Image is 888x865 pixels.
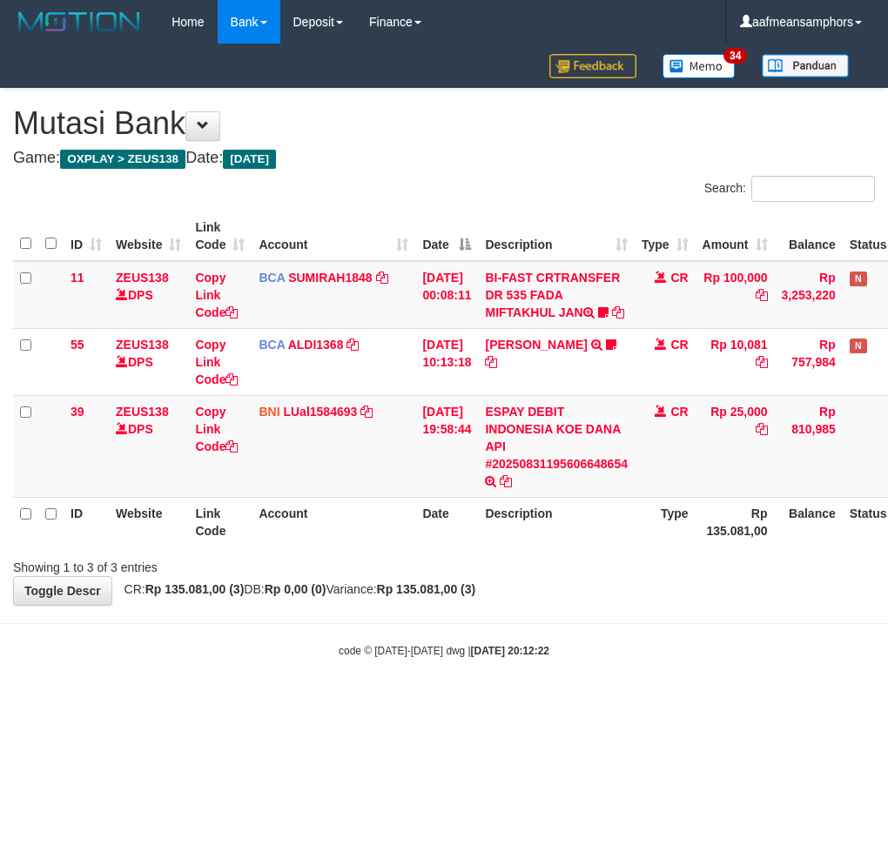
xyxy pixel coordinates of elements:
[360,405,373,419] a: Copy LUal1584693 to clipboard
[145,582,245,596] strong: Rp 135.081,00 (3)
[116,582,476,596] span: CR: DB: Variance:
[478,497,635,546] th: Description
[109,395,188,497] td: DPS
[188,211,252,261] th: Link Code: activate to sort column ascending
[288,338,344,352] a: ALDI1368
[415,497,478,546] th: Date
[415,328,478,395] td: [DATE] 10:13:18
[415,395,478,497] td: [DATE] 19:58:44
[670,271,688,285] span: CR
[109,261,188,329] td: DPS
[775,395,843,497] td: Rp 810,985
[612,305,624,319] a: Copy BI-FAST CRTRANSFER DR 535 FADA MIFTAKHUL JAN to clipboard
[71,271,84,285] span: 11
[670,405,688,419] span: CR
[116,405,169,419] a: ZEUS138
[485,355,497,369] a: Copy FERLANDA EFRILIDIT to clipboard
[704,176,875,202] label: Search:
[775,211,843,261] th: Balance
[64,497,109,546] th: ID
[549,54,636,78] img: Feedback.jpg
[762,54,849,77] img: panduan.png
[471,645,549,657] strong: [DATE] 20:12:22
[635,497,696,546] th: Type
[346,338,359,352] a: Copy ALDI1368 to clipboard
[252,211,415,261] th: Account: activate to sort column ascending
[116,338,169,352] a: ZEUS138
[252,497,415,546] th: Account
[376,271,388,285] a: Copy SUMIRAH1848 to clipboard
[850,339,867,353] span: Has Note
[13,552,357,576] div: Showing 1 to 3 of 3 entries
[259,271,285,285] span: BCA
[283,405,357,419] a: LUal1584693
[339,645,549,657] small: code © [DATE]-[DATE] dwg |
[259,405,279,419] span: BNI
[696,497,775,546] th: Rp 135.081,00
[71,405,84,419] span: 39
[60,150,185,169] span: OXPLAY > ZEUS138
[485,405,628,471] a: ESPAY DEBIT INDONESIA KOE DANA API #20250831195606648654
[756,422,768,436] a: Copy Rp 25,000 to clipboard
[195,271,238,319] a: Copy Link Code
[756,288,768,302] a: Copy Rp 100,000 to clipboard
[775,261,843,329] td: Rp 3,253,220
[478,261,635,329] td: BI-FAST CRTRANSFER DR 535 FADA MIFTAKHUL JAN
[259,338,285,352] span: BCA
[696,211,775,261] th: Amount: activate to sort column ascending
[696,395,775,497] td: Rp 25,000
[478,211,635,261] th: Description: activate to sort column ascending
[195,338,238,386] a: Copy Link Code
[850,272,867,286] span: Has Note
[751,176,875,202] input: Search:
[288,271,372,285] a: SUMIRAH1848
[500,474,512,488] a: Copy ESPAY DEBIT INDONESIA KOE DANA API #20250831195606648654 to clipboard
[415,211,478,261] th: Date: activate to sort column descending
[775,497,843,546] th: Balance
[109,497,188,546] th: Website
[116,271,169,285] a: ZEUS138
[13,106,875,141] h1: Mutasi Bank
[670,338,688,352] span: CR
[756,355,768,369] a: Copy Rp 10,081 to clipboard
[696,261,775,329] td: Rp 100,000
[71,338,84,352] span: 55
[775,328,843,395] td: Rp 757,984
[64,211,109,261] th: ID: activate to sort column ascending
[377,582,476,596] strong: Rp 135.081,00 (3)
[188,497,252,546] th: Link Code
[696,328,775,395] td: Rp 10,081
[265,582,326,596] strong: Rp 0,00 (0)
[649,44,749,88] a: 34
[663,54,736,78] img: Button%20Memo.svg
[415,261,478,329] td: [DATE] 00:08:11
[223,150,276,169] span: [DATE]
[109,328,188,395] td: DPS
[13,576,112,606] a: Toggle Descr
[13,150,875,167] h4: Game: Date:
[723,48,747,64] span: 34
[485,338,587,352] a: [PERSON_NAME]
[13,9,145,35] img: MOTION_logo.png
[635,211,696,261] th: Type: activate to sort column ascending
[195,405,238,453] a: Copy Link Code
[109,211,188,261] th: Website: activate to sort column ascending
